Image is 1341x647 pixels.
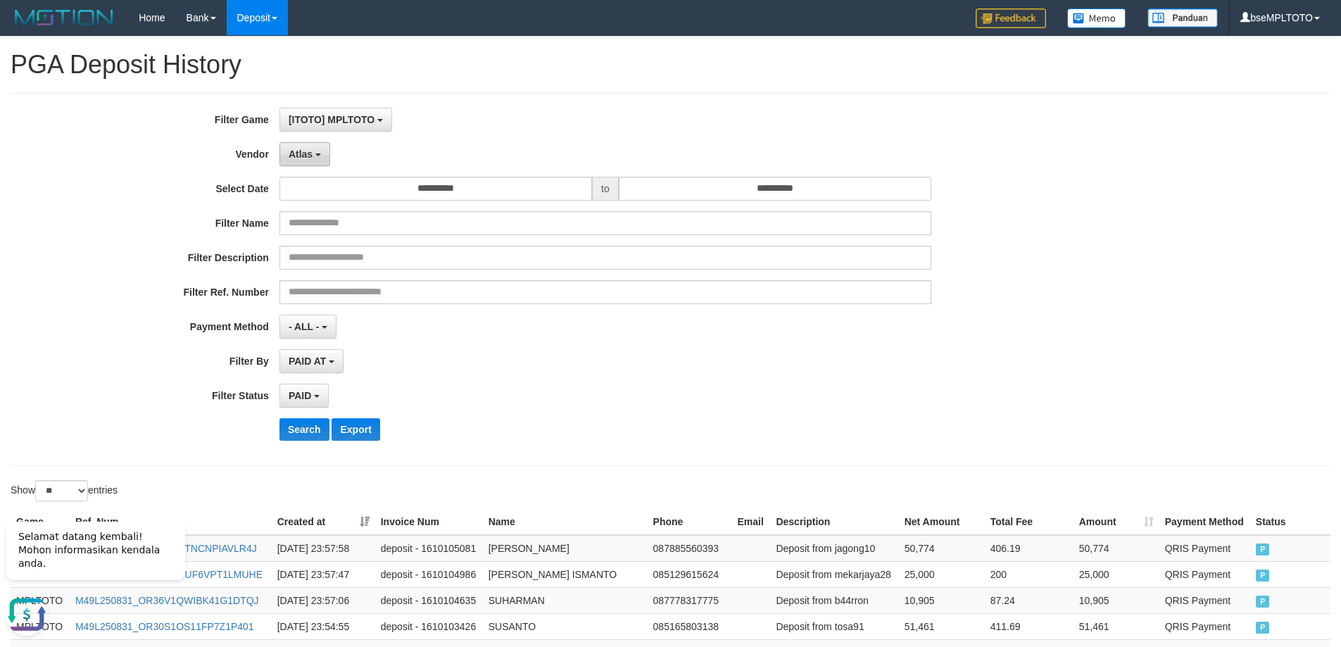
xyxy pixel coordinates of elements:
h1: PGA Deposit History [11,51,1330,79]
th: Amount: activate to sort column ascending [1074,509,1159,535]
img: Feedback.jpg [976,8,1046,28]
td: 200 [985,561,1074,587]
span: Selamat datang kembali! Mohon informasikan kendala anda. [18,22,160,60]
td: 51,461 [899,613,985,639]
td: Deposit from tosa91 [770,613,898,639]
span: [ITOTO] MPLTOTO [289,114,374,125]
th: Phone [648,509,732,535]
td: 25,000 [899,561,985,587]
span: PAID [1256,622,1270,634]
td: QRIS Payment [1159,535,1250,562]
th: Email [731,509,770,535]
td: deposit - 1610104635 [375,587,483,613]
td: 087885560393 [648,535,732,562]
td: 25,000 [1074,561,1159,587]
button: Export [332,418,379,441]
button: Atlas [279,142,330,166]
button: PAID AT [279,349,344,373]
td: Deposit from jagong10 [770,535,898,562]
span: PAID AT [289,356,326,367]
th: Net Amount [899,509,985,535]
button: PAID [279,384,329,408]
button: - ALL - [279,315,336,339]
a: M49L250831_OR30S1OS11FP7Z1P401 [75,621,254,632]
td: deposit - 1610103426 [375,613,483,639]
td: Deposit from b44rron [770,587,898,613]
td: 087778317775 [648,587,732,613]
td: 10,905 [1074,587,1159,613]
span: Atlas [289,149,313,160]
td: SUSANTO [483,613,648,639]
select: Showentries [35,480,88,501]
td: 51,461 [1074,613,1159,639]
span: PAID [289,390,311,401]
img: MOTION_logo.png [11,7,118,28]
td: [DATE] 23:57:58 [272,535,375,562]
td: [PERSON_NAME] [483,535,648,562]
span: PAID [1256,544,1270,555]
img: Button%20Memo.svg [1067,8,1126,28]
td: 87.24 [985,587,1074,613]
button: Open LiveChat chat widget [6,84,48,127]
th: Status [1250,509,1330,535]
td: 411.69 [985,613,1074,639]
td: [DATE] 23:54:55 [272,613,375,639]
span: - ALL - [289,321,320,332]
td: QRIS Payment [1159,613,1250,639]
td: 50,774 [899,535,985,562]
th: Invoice Num [375,509,483,535]
th: Created at: activate to sort column ascending [272,509,375,535]
td: Deposit from mekarjaya28 [770,561,898,587]
td: QRIS Payment [1159,561,1250,587]
button: [ITOTO] MPLTOTO [279,108,392,132]
td: 085165803138 [648,613,732,639]
td: 085129615624 [648,561,732,587]
td: deposit - 1610104986 [375,561,483,587]
td: [DATE] 23:57:47 [272,561,375,587]
th: Total Fee [985,509,1074,535]
span: PAID [1256,596,1270,608]
label: Show entries [11,480,118,501]
button: Search [279,418,329,441]
span: to [592,177,619,201]
td: 50,774 [1074,535,1159,562]
td: SUHARMAN [483,587,648,613]
th: Name [483,509,648,535]
td: [PERSON_NAME] ISMANTO [483,561,648,587]
td: 406.19 [985,535,1074,562]
td: deposit - 1610105081 [375,535,483,562]
th: Description [770,509,898,535]
td: QRIS Payment [1159,587,1250,613]
th: Payment Method [1159,509,1250,535]
td: 10,905 [899,587,985,613]
td: [DATE] 23:57:06 [272,587,375,613]
img: panduan.png [1147,8,1218,27]
span: PAID [1256,570,1270,582]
